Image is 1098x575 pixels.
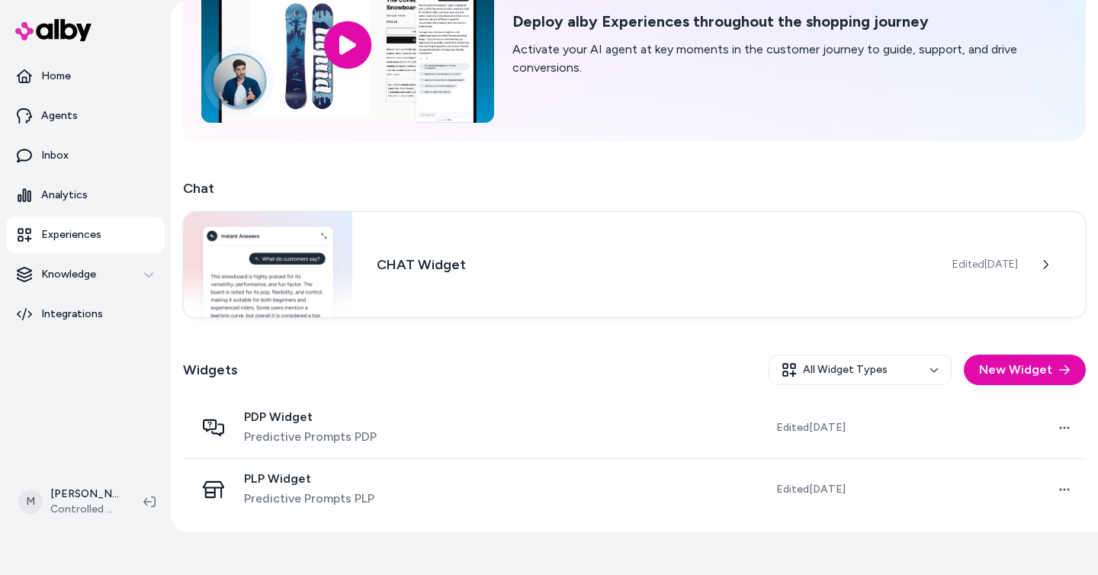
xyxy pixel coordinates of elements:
[244,471,374,487] span: PLP Widget
[512,40,1067,77] p: Activate your AI agent at key moments in the customer journey to guide, support, and drive conver...
[50,487,119,502] p: [PERSON_NAME]
[15,19,91,41] img: alby Logo
[41,188,88,203] p: Analytics
[6,58,165,95] a: Home
[244,490,374,508] span: Predictive Prompts PLP
[41,148,69,163] p: Inbox
[50,502,119,517] span: Controlled Chaos
[6,296,165,332] a: Integrations
[41,227,101,243] p: Experiences
[6,217,165,253] a: Experiences
[377,254,928,275] h3: CHAT Widget
[776,482,846,497] span: Edited [DATE]
[183,178,1086,199] h2: Chat
[41,267,96,282] p: Knowledge
[6,137,165,174] a: Inbox
[244,410,377,425] span: PDP Widget
[183,359,238,381] h2: Widgets
[41,307,103,322] p: Integrations
[964,355,1086,385] button: New Widget
[6,98,165,134] a: Agents
[6,177,165,214] a: Analytics
[41,108,78,124] p: Agents
[6,256,165,293] button: Knowledge
[18,490,43,514] span: M
[9,477,131,526] button: M[PERSON_NAME]Controlled Chaos
[769,355,952,385] button: All Widget Types
[776,420,846,435] span: Edited [DATE]
[512,12,1067,31] h2: Deploy alby Experiences throughout the shopping journey
[184,212,352,317] img: Chat widget
[183,211,1086,318] a: Chat widgetCHAT WidgetEdited[DATE]
[952,257,1018,272] span: Edited [DATE]
[41,69,71,84] p: Home
[244,428,377,446] span: Predictive Prompts PDP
